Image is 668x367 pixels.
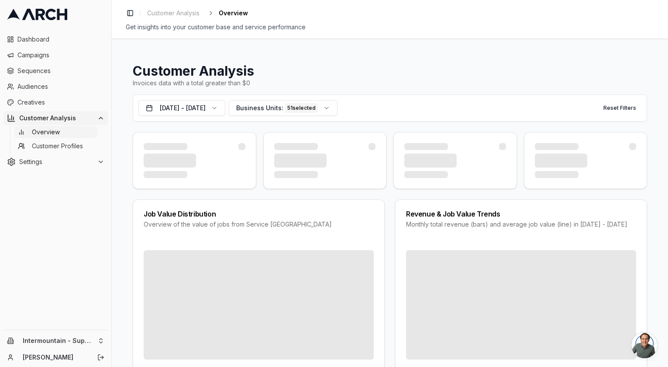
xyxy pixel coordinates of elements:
span: Intermountain - Superior Water & Air [23,337,94,345]
a: Dashboard [3,32,108,46]
a: Sequences [3,64,108,78]
span: Overview [32,128,60,136]
div: Invoices data with a total greater than $0 [133,79,647,87]
div: 51 selected [285,103,318,113]
span: Business Units: [236,104,283,112]
button: Reset Filters [598,101,641,115]
span: Customer Analysis [19,114,94,122]
span: Sequences [17,66,104,75]
button: Business Units:51selected [229,100,337,116]
a: Overview [14,126,97,138]
a: Open chat [631,332,658,358]
a: Customer Profiles [14,140,97,152]
span: Dashboard [17,35,104,44]
div: Overview of the value of jobs from Service [GEOGRAPHIC_DATA] [144,220,374,229]
a: Creatives [3,95,108,109]
span: Customer Analysis [147,9,200,17]
span: Settings [19,157,94,166]
a: [PERSON_NAME] [23,353,88,362]
div: Revenue & Job Value Trends [406,210,636,217]
button: Intermountain - Superior Water & Air [3,334,108,348]
span: Customer Profiles [32,142,83,150]
div: Job Value Distribution [144,210,374,217]
span: Campaigns [17,51,104,59]
button: Settings [3,155,108,169]
span: Audiences [17,82,104,91]
h1: Customer Analysis [133,63,647,79]
button: Customer Analysis [3,111,108,125]
span: Overview [219,9,248,17]
a: Customer Analysis [144,7,203,19]
nav: breadcrumb [144,7,248,19]
div: Get insights into your customer base and service performance [126,23,654,31]
div: Monthly total revenue (bars) and average job value (line) in [DATE] - [DATE] [406,220,636,229]
button: Log out [95,351,107,364]
a: Campaigns [3,48,108,62]
a: Audiences [3,80,108,94]
span: Creatives [17,98,104,107]
button: [DATE] - [DATE] [138,100,225,116]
